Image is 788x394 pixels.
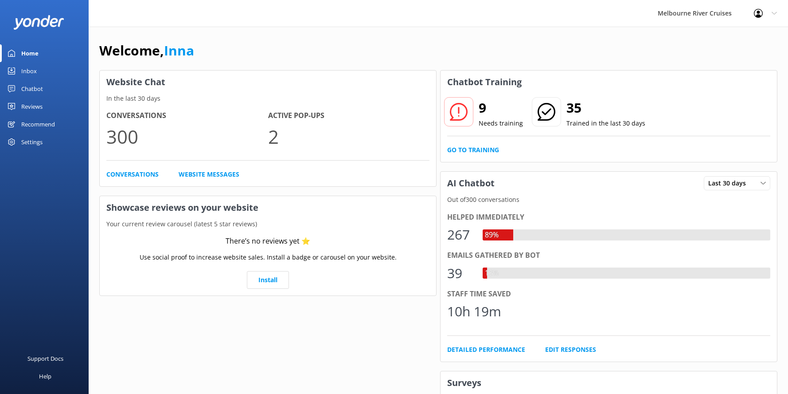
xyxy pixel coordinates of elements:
div: 89% [483,229,501,241]
p: In the last 30 days [100,94,436,103]
img: yonder-white-logo.png [13,15,64,30]
h3: Website Chat [100,71,436,94]
h3: Showcase reviews on your website [100,196,436,219]
p: Needs training [479,118,523,128]
p: Your current review carousel (latest 5 star reviews) [100,219,436,229]
div: 13% [483,268,501,279]
span: Last 30 days [708,178,751,188]
div: Staff time saved [447,288,770,300]
a: Detailed Performance [447,345,525,355]
div: Emails gathered by bot [447,250,770,261]
div: There’s no reviews yet ⭐ [226,236,310,247]
a: Go to Training [447,145,499,155]
p: 300 [106,122,268,151]
a: Edit Responses [545,345,596,355]
div: Chatbot [21,80,43,98]
p: Out of 300 conversations [441,195,777,205]
a: Inna [164,41,194,59]
div: Recommend [21,115,55,133]
p: 2 [268,122,430,151]
h3: Chatbot Training [441,71,528,94]
div: Inbox [21,62,37,80]
p: Use social proof to increase website sales. Install a badge or carousel on your website. [140,252,397,262]
div: Reviews [21,98,43,115]
p: Trained in the last 30 days [566,118,645,128]
h2: 9 [479,97,523,118]
h4: Conversations [106,110,268,122]
div: Settings [21,133,43,151]
h2: 35 [566,97,645,118]
a: Install [247,271,289,289]
div: Home [21,44,39,62]
h1: Welcome, [99,40,194,61]
div: Help [39,367,51,385]
div: Helped immediately [447,212,770,223]
h3: AI Chatbot [441,172,501,195]
div: Support Docs [27,350,63,367]
div: 39 [447,263,474,284]
a: Website Messages [179,169,239,179]
h4: Active Pop-ups [268,110,430,122]
div: 10h 19m [447,301,501,322]
a: Conversations [106,169,159,179]
div: 267 [447,224,474,245]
